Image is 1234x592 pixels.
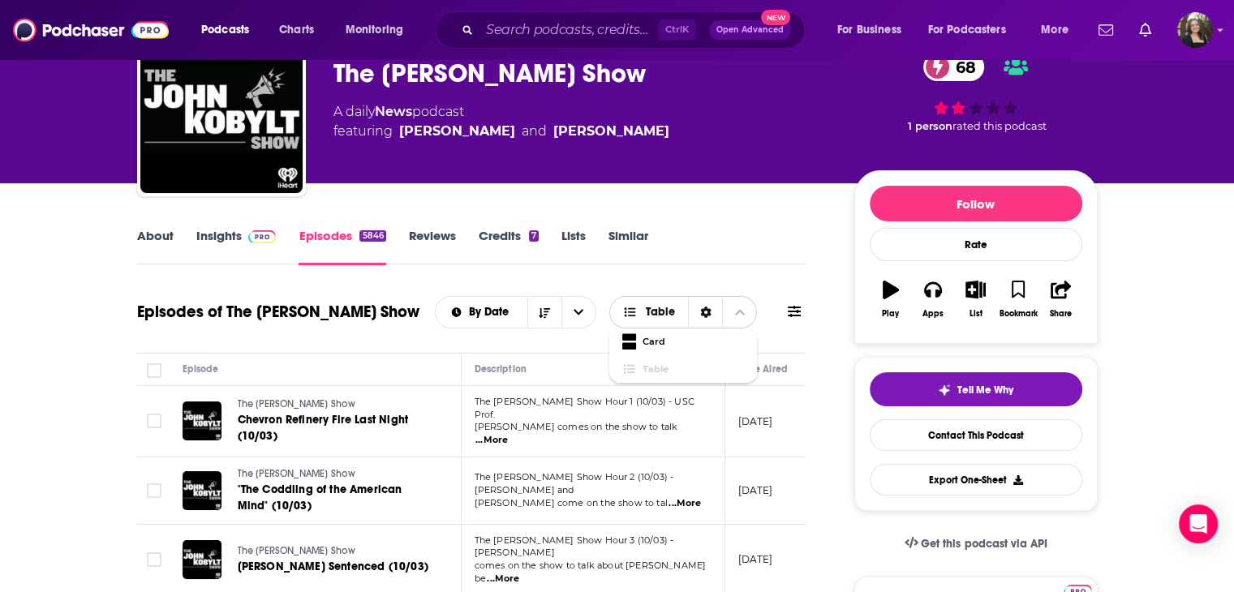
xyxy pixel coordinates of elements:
[669,497,701,510] span: ...More
[238,544,431,559] a: The [PERSON_NAME] Show
[475,471,674,495] span: The [PERSON_NAME] Show Hour 2 (10/03) - [PERSON_NAME] and
[553,122,669,141] a: Ken Chiampou
[479,17,658,43] input: Search podcasts, credits, & more...
[837,19,901,41] span: For Business
[1177,12,1213,48] span: Logged in as jessicasunpr
[608,228,648,265] a: Similar
[738,552,773,566] p: [DATE]
[238,467,432,482] a: The [PERSON_NAME] Show
[333,122,669,141] span: featuring
[870,228,1082,261] div: Rate
[912,270,954,328] button: Apps
[238,482,432,514] a: "The Coddling of the American Mind" (10/03)
[954,270,996,328] button: List
[299,228,385,265] a: Episodes5846
[854,42,1098,143] div: 68 1 personrated this podcast
[238,397,432,412] a: The [PERSON_NAME] Show
[469,307,514,318] span: By Date
[1092,16,1120,44] a: Show notifications dropdown
[238,398,356,410] span: The [PERSON_NAME] Show
[658,19,696,41] span: Ctrl K
[334,17,424,43] button: open menu
[248,230,277,243] img: Podchaser Pro
[399,122,515,141] a: John Kobylt
[970,309,982,319] div: List
[479,228,539,265] a: Credits7
[475,497,668,508] span: [PERSON_NAME] come on the show to tal
[957,384,1013,397] span: Tell Me Why
[870,372,1082,406] button: tell me why sparkleTell Me Why
[870,464,1082,495] button: Export One-Sheet
[882,309,899,319] div: Play
[870,270,912,328] button: Play
[826,17,922,43] button: open menu
[375,104,412,119] a: News
[333,102,669,141] div: A daily podcast
[609,296,758,328] button: Choose View
[1177,12,1213,48] button: Show profile menu
[475,560,707,584] span: comes on the show to talk about [PERSON_NAME] be
[738,483,773,497] p: [DATE]
[1179,504,1218,543] div: Open Intercom Messenger
[475,434,508,447] span: ...More
[1133,16,1158,44] a: Show notifications dropdown
[1039,270,1081,328] button: Share
[13,15,169,45] img: Podchaser - Follow, Share and Rate Podcasts
[359,230,385,242] div: 5846
[527,297,561,328] button: Sort Direction
[147,414,161,428] span: Toggle select row
[939,53,984,81] span: 68
[475,396,694,420] span: The [PERSON_NAME] Show Hour 1 (10/03) - USC Prof.
[238,412,432,444] a: Chevron Refinery Fire Last Night (10/03)
[238,560,428,573] span: [PERSON_NAME] Sentenced (10/03)
[688,297,722,328] div: Sort Direction
[561,297,596,328] button: open menu
[346,19,403,41] span: Monitoring
[196,228,277,265] a: InsightsPodchaser Pro
[201,19,249,41] span: Podcasts
[1030,17,1089,43] button: open menu
[923,53,984,81] a: 68
[409,228,456,265] a: Reviews
[921,537,1047,551] span: Get this podcast via API
[238,545,356,556] span: The [PERSON_NAME] Show
[475,359,527,379] div: Description
[643,337,744,346] span: Card
[738,414,773,428] p: [DATE]
[522,122,547,141] span: and
[529,230,539,242] div: 7
[709,20,791,40] button: Open AdvancedNew
[238,413,408,443] span: Chevron Refinery Fire Last Night (10/03)
[487,573,519,586] span: ...More
[918,17,1030,43] button: open menu
[1041,19,1068,41] span: More
[561,228,586,265] a: Lists
[716,26,784,34] span: Open Advanced
[643,365,744,374] span: Table
[147,483,161,498] span: Toggle select row
[435,296,596,328] h2: Choose List sort
[140,31,303,193] img: The John Kobylt Show
[928,19,1006,41] span: For Podcasters
[475,534,674,559] span: The [PERSON_NAME] Show Hour 3 (10/03) - [PERSON_NAME]
[922,309,944,319] div: Apps
[269,17,324,43] a: Charts
[997,270,1039,328] button: Bookmark
[137,228,174,265] a: About
[999,309,1037,319] div: Bookmark
[190,17,270,43] button: open menu
[1050,309,1072,319] div: Share
[238,559,431,575] a: [PERSON_NAME] Sentenced (10/03)
[870,186,1082,221] button: Follow
[1177,12,1213,48] img: User Profile
[475,421,678,432] span: [PERSON_NAME] comes on the show to talk
[238,468,356,479] span: The [PERSON_NAME] Show
[938,384,951,397] img: tell me why sparkle
[436,307,527,318] button: open menu
[646,307,675,318] span: Table
[450,11,820,49] div: Search podcasts, credits, & more...
[892,524,1060,564] a: Get this podcast via API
